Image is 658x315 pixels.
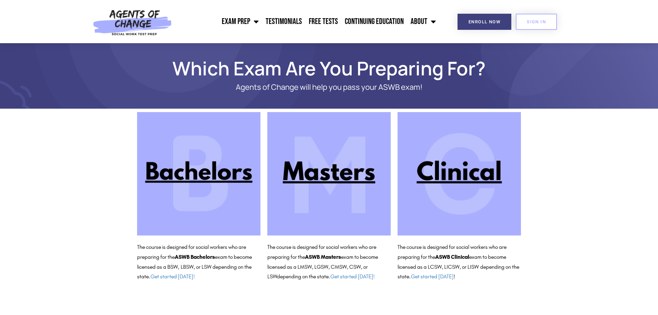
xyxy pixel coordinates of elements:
[341,13,407,30] a: Continuing Education
[134,60,524,76] h1: Which Exam Are You Preparing For?
[262,13,305,30] a: Testimonials
[398,242,521,282] p: The course is designed for social workers who are preparing for the exam to become licensed as a ...
[330,273,375,280] a: Get started [DATE]!
[137,242,260,282] p: The course is designed for social workers who are preparing for the exam to become licensed as a ...
[277,273,375,280] span: depending on the state.
[267,242,391,282] p: The course is designed for social workers who are preparing for the exam to become licensed as a ...
[435,254,469,260] b: ASWB Clinical
[175,254,215,260] b: ASWB Bachelors
[409,273,455,280] span: . !
[516,14,557,30] a: SIGN IN
[175,13,439,30] nav: Menu
[150,273,195,280] a: Get started [DATE]!
[468,20,500,24] span: Enroll Now
[527,20,546,24] span: SIGN IN
[458,14,511,30] a: Enroll Now
[407,13,439,30] a: About
[305,13,341,30] a: Free Tests
[411,273,454,280] a: Get started [DATE]
[305,254,341,260] b: ASWB Masters
[218,13,262,30] a: Exam Prep
[161,83,497,92] p: Agents of Change will help you pass your ASWB exam!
